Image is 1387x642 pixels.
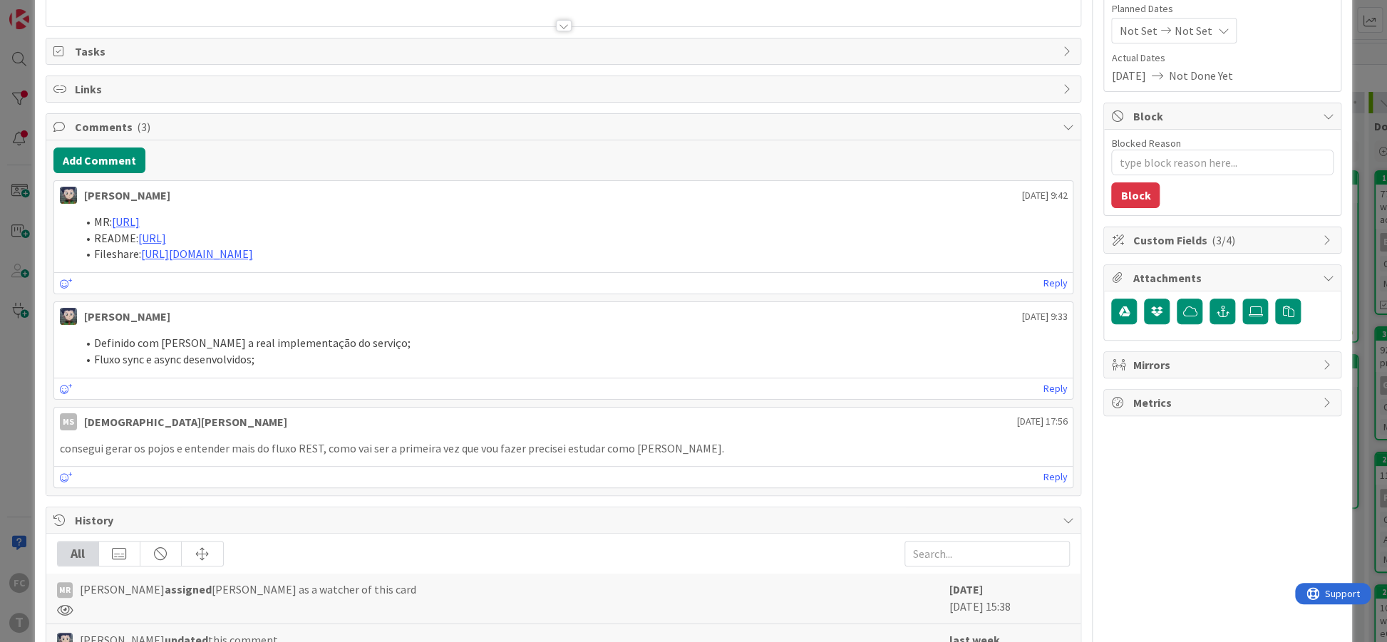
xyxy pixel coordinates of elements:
[138,231,166,245] a: [URL]
[53,147,145,173] button: Add Comment
[75,81,1056,98] span: Links
[77,335,1068,351] li: Definido com [PERSON_NAME] a real implementação do serviço;
[60,308,77,325] img: LS
[1016,414,1067,429] span: [DATE] 17:56
[77,246,1068,262] li: Fileshare:
[1021,309,1067,324] span: [DATE] 9:33
[1133,108,1315,125] span: Block
[1119,22,1157,39] span: Not Set
[77,214,1068,230] li: MR:
[112,214,140,229] a: [URL]
[84,413,287,430] div: [DEMOGRAPHIC_DATA][PERSON_NAME]
[57,582,73,598] div: MR
[84,187,170,204] div: [PERSON_NAME]
[84,308,170,325] div: [PERSON_NAME]
[949,581,1070,616] div: [DATE] 15:38
[60,187,77,204] img: LS
[1174,22,1212,39] span: Not Set
[77,351,1068,368] li: Fluxo sync e async desenvolvidos;
[60,440,1068,457] p: consegui gerar os pojos e entender mais do fluxo REST, como vai ser a primeira vez que vou fazer ...
[165,582,212,596] b: assigned
[58,542,99,566] div: All
[30,2,65,19] span: Support
[75,512,1056,529] span: History
[77,230,1068,247] li: README:
[1133,232,1315,249] span: Custom Fields
[1111,51,1334,66] span: Actual Dates
[1111,67,1145,84] span: [DATE]
[60,413,77,430] div: MS
[75,118,1056,135] span: Comments
[141,247,253,261] a: [URL][DOMAIN_NAME]
[904,541,1070,566] input: Search...
[1111,137,1180,150] label: Blocked Reason
[75,43,1056,60] span: Tasks
[1211,233,1234,247] span: ( 3/4 )
[1043,468,1067,486] a: Reply
[1043,380,1067,398] a: Reply
[1111,182,1160,208] button: Block
[1133,356,1315,373] span: Mirrors
[80,581,416,598] span: [PERSON_NAME] [PERSON_NAME] as a watcher of this card
[1111,1,1334,16] span: Planned Dates
[1133,394,1315,411] span: Metrics
[137,120,150,134] span: ( 3 )
[1043,274,1067,292] a: Reply
[1168,67,1232,84] span: Not Done Yet
[1133,269,1315,286] span: Attachments
[949,582,982,596] b: [DATE]
[1021,188,1067,203] span: [DATE] 9:42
